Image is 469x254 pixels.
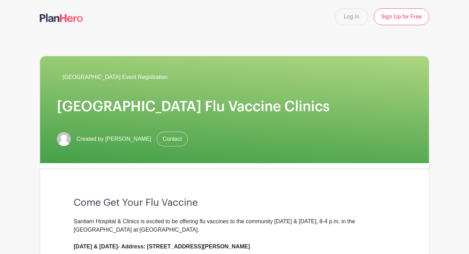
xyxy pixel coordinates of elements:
img: logo-507f7623f17ff9eddc593b1ce0a138ce2505c220e1c5a4e2b4648c50719b7d32.svg [40,14,83,22]
a: Log In [335,8,368,25]
img: default-ce2991bfa6775e67f084385cd625a349d9dcbb7a52a09fb2fda1e96e2d18dcdb.png [57,132,71,146]
a: Contact [157,132,188,146]
span: Created by [PERSON_NAME] [76,135,151,143]
strong: [DATE] & [DATE]- [74,244,120,249]
a: Sign Up for Free [374,8,429,25]
h3: Come Get Your Flu Vaccine [74,197,395,209]
h1: [GEOGRAPHIC_DATA] Flu Vaccine Clinics [57,98,412,115]
span: [GEOGRAPHIC_DATA] Event Registration [62,73,168,81]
